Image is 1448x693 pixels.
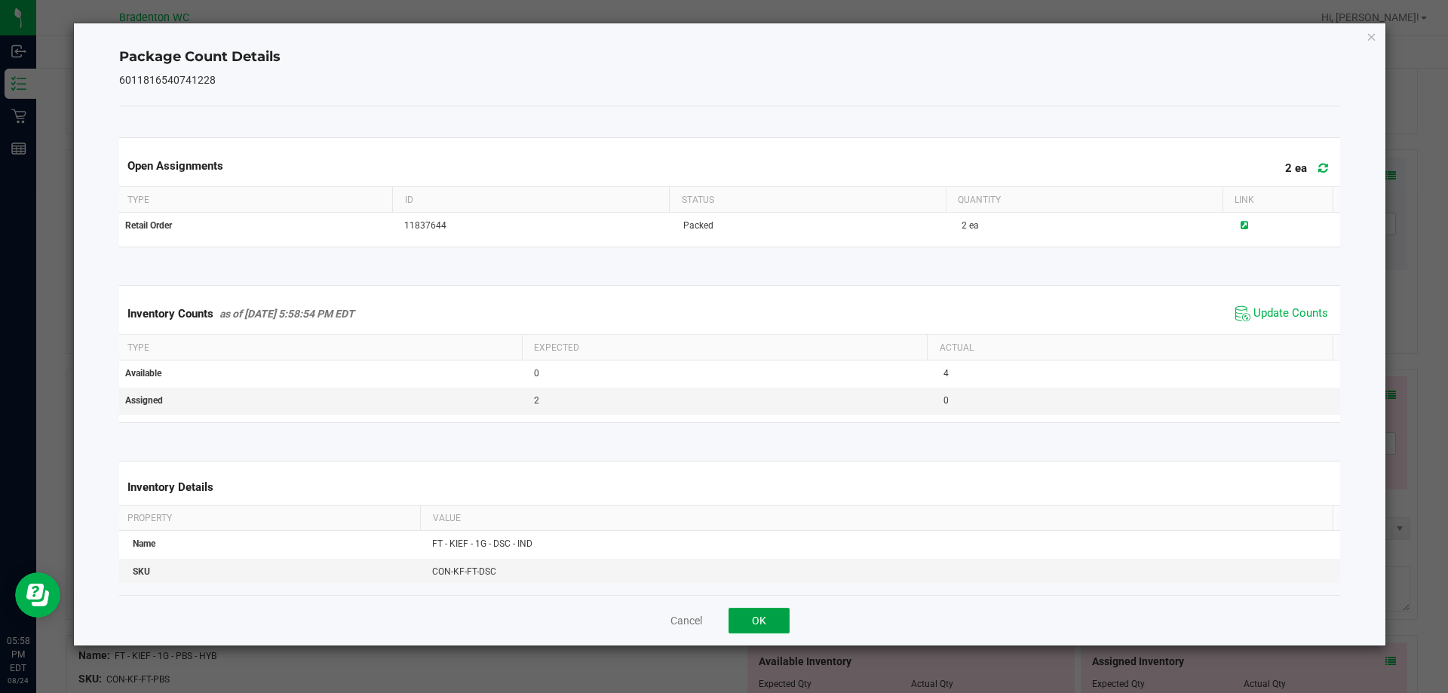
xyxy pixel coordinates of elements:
h5: 6011816540741228 [119,75,1341,86]
span: CON-KF-FT-DSC [432,566,496,577]
span: Retail Order [125,220,172,231]
span: Property [127,513,172,523]
span: Available [125,368,161,379]
span: FT - KIEF - 1G - DSC - IND [432,538,532,549]
span: Update Counts [1253,306,1328,321]
iframe: Resource center [15,572,60,618]
span: Name [133,538,155,549]
button: Close [1367,27,1377,45]
span: Packed [683,220,713,231]
span: 2 [962,220,967,231]
span: 0 [943,395,949,406]
span: Assigned [125,395,163,406]
span: Open Assignments [127,159,223,173]
span: Quantity [958,195,1001,205]
span: Type [127,342,149,353]
span: ea [1295,161,1307,175]
span: 11837644 [404,220,446,231]
span: 2 [534,395,539,406]
span: Link [1235,195,1254,205]
button: Cancel [670,613,702,628]
span: SKU [133,566,150,577]
h4: Package Count Details [119,48,1341,67]
span: Actual [940,342,974,353]
span: 4 [943,368,949,379]
span: Type [127,195,149,205]
span: Inventory Counts [127,307,213,320]
span: Inventory Details [127,480,213,494]
span: as of [DATE] 5:58:54 PM EDT [219,308,354,320]
span: 2 [1285,161,1292,175]
span: Value [433,513,461,523]
span: ID [405,195,413,205]
span: ea [969,220,979,231]
span: 0 [534,368,539,379]
span: Expected [534,342,579,353]
span: Status [682,195,714,205]
button: OK [729,608,790,633]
